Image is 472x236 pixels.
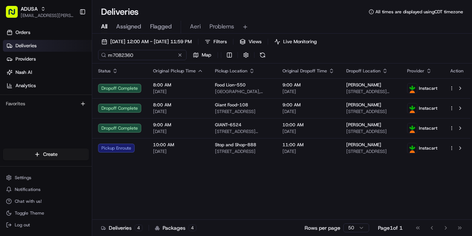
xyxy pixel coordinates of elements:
[3,148,89,160] button: Create
[153,148,203,154] span: [DATE]
[155,224,197,232] div: Packages
[249,38,261,45] span: Views
[283,38,317,45] span: Live Monitoring
[3,3,76,21] button: ADUSA[EMAIL_ADDRESS][PERSON_NAME][DOMAIN_NAME]
[70,107,118,114] span: API Documentation
[101,22,107,31] span: All
[19,47,122,55] input: Clear
[150,22,172,31] span: Flagged
[15,56,36,62] span: Providers
[407,68,424,74] span: Provider
[346,148,395,154] span: [STREET_ADDRESS]
[153,142,203,148] span: 10:00 AM
[153,89,203,95] span: [DATE]
[25,78,93,83] div: We're available if you need us!
[305,224,340,232] p: Rows per page
[59,104,121,117] a: 💻API Documentation
[110,38,192,45] span: [DATE] 12:00 AM - [DATE] 11:59 PM
[73,125,89,130] span: Pylon
[21,5,38,13] button: ADUSA
[215,129,271,134] span: [STREET_ADDRESS][PERSON_NAME]
[282,109,334,114] span: [DATE]
[153,109,203,114] span: [DATE]
[190,50,215,60] button: Map
[209,22,234,31] span: Problems
[3,196,89,206] button: Chat with us!
[15,107,56,114] span: Knowledge Base
[7,70,21,83] img: 1736555255976-a54dd68f-1ca7-489b-9aae-adbdc363a1c4
[98,37,195,47] button: [DATE] 12:00 AM - [DATE] 11:59 PM
[419,145,437,151] span: Instacart
[15,82,36,89] span: Analytics
[21,13,73,18] button: [EMAIL_ADDRESS][PERSON_NAME][DOMAIN_NAME]
[282,102,334,108] span: 9:00 AM
[3,98,89,110] div: Favorites
[3,172,89,183] button: Settings
[153,122,203,128] span: 9:00 AM
[3,220,89,230] button: Log out
[375,9,463,15] span: All times are displayed using CDT timezone
[236,37,265,47] button: Views
[282,148,334,154] span: [DATE]
[101,224,143,232] div: Deliveries
[153,129,203,134] span: [DATE]
[419,105,437,111] span: Instacart
[3,66,92,78] a: Nash AI
[282,142,334,148] span: 11:00 AM
[7,29,134,41] p: Welcome 👋
[215,148,271,154] span: [STREET_ADDRESS]
[346,122,381,128] span: [PERSON_NAME]
[346,129,395,134] span: [STREET_ADDRESS]
[346,68,381,74] span: Dropoff Location
[419,125,437,131] span: Instacart
[407,103,417,113] img: profile_instacart_ahold_partner.png
[407,143,417,153] img: profile_instacart_ahold_partner.png
[282,82,334,88] span: 9:00 AM
[15,42,37,49] span: Deliveries
[346,142,381,148] span: [PERSON_NAME]
[3,53,92,65] a: Providers
[214,38,227,45] span: Filters
[407,123,417,133] img: profile_instacart_ahold_partner.png
[282,122,334,128] span: 10:00 AM
[419,85,437,91] span: Instacart
[190,22,201,31] span: Aeri
[3,80,92,92] a: Analytics
[98,50,187,60] input: Type to search
[25,70,121,78] div: Start new chat
[3,208,89,218] button: Toggle Theme
[43,151,58,158] span: Create
[101,6,139,18] h1: Deliveries
[215,109,271,114] span: [STREET_ADDRESS]
[215,68,247,74] span: Pickup Location
[15,222,30,228] span: Log out
[282,68,327,74] span: Original Dropoff Time
[153,68,196,74] span: Original Pickup Time
[346,109,395,114] span: [STREET_ADDRESS]
[407,83,417,93] img: profile_instacart_ahold_partner.png
[282,89,334,95] span: [DATE]
[98,68,111,74] span: Status
[201,37,230,47] button: Filters
[282,129,334,134] span: [DATE]
[378,224,403,232] div: Page 1 of 1
[449,68,465,74] div: Action
[188,225,197,231] div: 4
[257,50,268,60] button: Refresh
[346,102,381,108] span: [PERSON_NAME]
[215,142,256,148] span: Stop and Shop-888
[15,187,41,192] span: Notifications
[3,184,89,195] button: Notifications
[153,102,203,108] span: 8:00 AM
[7,7,22,22] img: Nash
[3,40,92,52] a: Deliveries
[116,22,141,31] span: Assigned
[3,27,92,38] a: Orders
[15,175,31,181] span: Settings
[215,102,248,108] span: Giant Food-108
[271,37,320,47] button: Live Monitoring
[62,107,68,113] div: 💻
[52,124,89,130] a: Powered byPylon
